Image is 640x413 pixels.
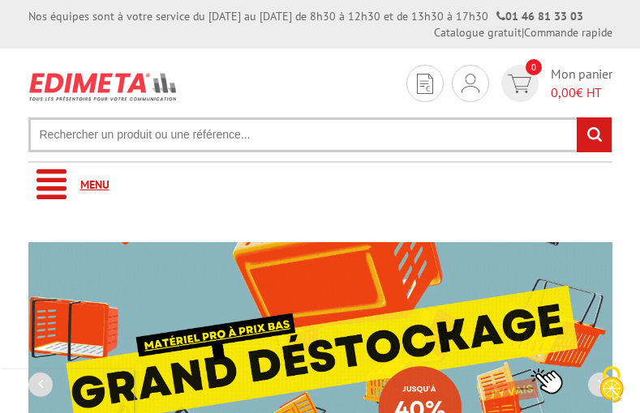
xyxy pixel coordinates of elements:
[524,25,612,40] a: Commande rapide
[28,8,583,24] div: Nos équipes sont à votre service du [DATE] au [DATE] de 8h30 à 12h30 et de 13h30 à 17h30
[434,25,522,40] a: Catalogue gratuit
[583,358,640,413] button: Cookies (fenêtre modale)
[526,59,542,75] span: 0
[497,65,612,102] a: devis rapide 0 Mon panier 0,00€ HT
[496,9,583,23] strong: 01 46 81 33 03
[28,117,612,152] input: Rechercher un produit ou une référence...
[591,364,632,405] img: Cookies (fenêtre modale)
[551,65,612,102] span: Mon panier
[417,74,433,94] img: devis rapide
[577,117,612,152] input: rechercher
[28,65,178,109] img: Présentoir, panneau, stand - Edimeta - PLV, affichage, mobilier bureau, entreprise
[551,83,612,102] span: € HT
[434,24,612,40] div: |
[28,163,612,207] a: Menu
[80,177,110,192] span: Menu
[462,74,479,93] img: devis rapide
[508,75,531,93] img: devis rapide
[551,84,576,100] span: 0,00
